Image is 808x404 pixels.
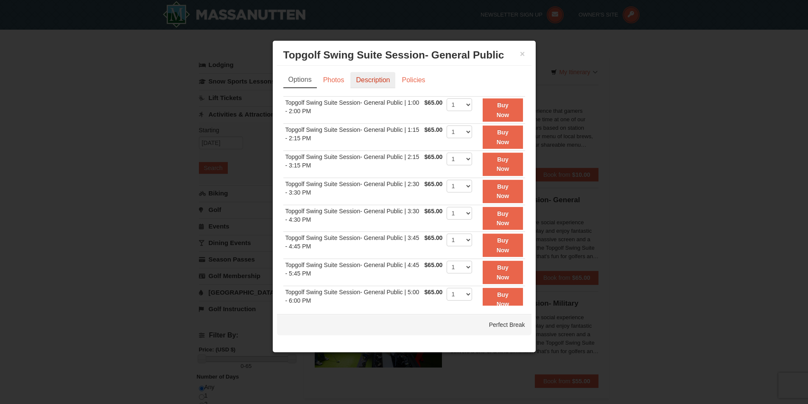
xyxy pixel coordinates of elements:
span: $65.00 [425,181,443,187]
td: Topgolf Swing Suite Session- General Public | 3:30 - 4:30 PM [283,205,422,232]
strong: Buy Now [497,264,509,280]
strong: Buy Now [497,129,509,145]
span: $65.00 [425,126,443,133]
td: Topgolf Swing Suite Session- General Public | 3:45 - 4:45 PM [283,232,422,259]
strong: Buy Now [497,291,509,307]
button: Buy Now [483,125,523,149]
button: Buy Now [483,180,523,203]
div: Perfect Break [277,314,531,335]
td: Topgolf Swing Suite Session- General Public | 2:15 - 3:15 PM [283,150,422,178]
a: Options [283,72,317,88]
button: × [520,50,525,58]
td: Topgolf Swing Suite Session- General Public | 1:00 - 2:00 PM [283,97,422,124]
button: Buy Now [483,234,523,257]
span: $65.00 [425,262,443,268]
strong: Buy Now [497,210,509,226]
a: Photos [318,72,350,88]
button: Buy Now [483,261,523,284]
button: Buy Now [483,153,523,176]
h3: Topgolf Swing Suite Session- General Public [283,49,525,61]
span: $65.00 [425,208,443,215]
td: Topgolf Swing Suite Session- General Public | 1:15 - 2:15 PM [283,124,422,151]
strong: Buy Now [497,183,509,199]
strong: Buy Now [497,156,509,172]
td: Topgolf Swing Suite Session- General Public | 4:45 - 5:45 PM [283,259,422,286]
strong: Buy Now [497,102,509,118]
td: Topgolf Swing Suite Session- General Public | 5:00 - 6:00 PM [283,286,422,313]
td: Topgolf Swing Suite Session- General Public | 2:30 - 3:30 PM [283,178,422,205]
a: Policies [396,72,431,88]
button: Buy Now [483,288,523,311]
strong: Buy Now [497,237,509,253]
button: Buy Now [483,98,523,122]
button: Buy Now [483,207,523,230]
span: $65.00 [425,99,443,106]
span: $65.00 [425,289,443,295]
span: $65.00 [425,153,443,160]
a: Description [350,72,395,88]
span: $65.00 [425,234,443,241]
